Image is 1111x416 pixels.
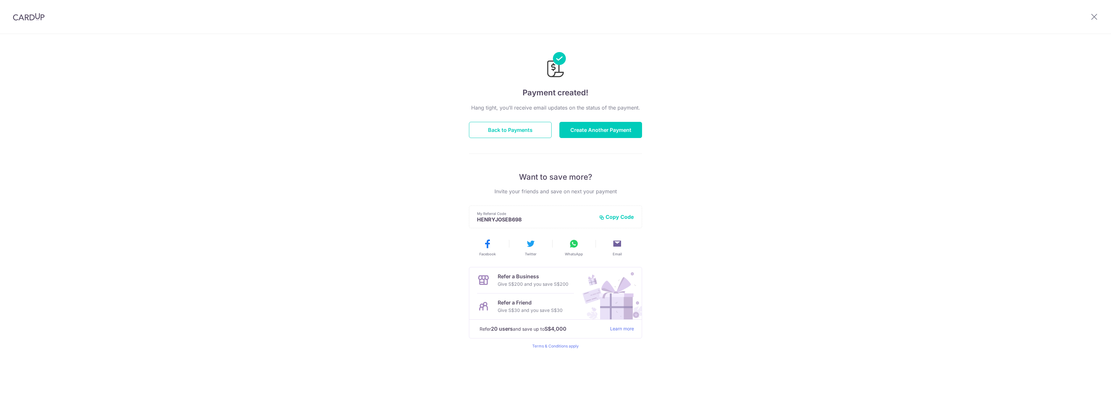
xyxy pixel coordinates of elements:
[613,251,622,257] span: Email
[555,239,593,257] button: WhatsApp
[477,216,594,223] p: HENRYJOSEB698
[469,122,552,138] button: Back to Payments
[559,122,642,138] button: Create Another Payment
[491,325,513,333] strong: 20 users
[498,306,563,314] p: Give S$30 and you save S$30
[498,299,563,306] p: Refer a Friend
[545,325,566,333] strong: S$4,000
[599,214,634,220] button: Copy Code
[469,187,642,195] p: Invite your friends and save on next your payment
[477,211,594,216] p: My Referral Code
[479,251,496,257] span: Facebook
[498,280,568,288] p: Give S$200 and you save S$200
[512,239,550,257] button: Twitter
[498,272,568,280] p: Refer a Business
[480,325,605,333] p: Refer and save up to
[576,267,642,319] img: Refer
[469,87,642,99] h4: Payment created!
[469,104,642,112] p: Hang tight, you’ll receive email updates on the status of the payment.
[598,239,636,257] button: Email
[468,239,506,257] button: Facebook
[610,325,634,333] a: Learn more
[532,344,579,348] a: Terms & Conditions apply
[469,172,642,182] p: Want to save more?
[545,52,566,79] img: Payments
[13,13,45,21] img: CardUp
[525,251,536,257] span: Twitter
[565,251,583,257] span: WhatsApp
